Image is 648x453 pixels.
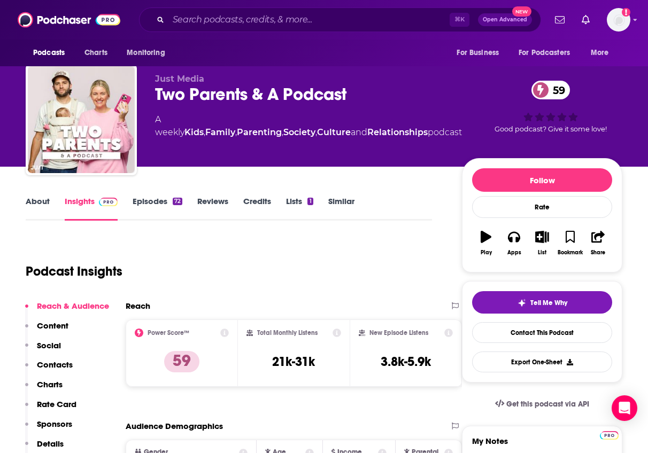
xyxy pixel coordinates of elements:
div: List [538,249,546,256]
span: Open Advanced [483,17,527,22]
div: Open Intercom Messenger [612,395,637,421]
button: Rate Card [25,399,76,419]
button: Show profile menu [607,8,630,32]
h1: Podcast Insights [26,263,122,279]
a: Culture [317,127,351,137]
span: Just Media [155,74,204,84]
div: Search podcasts, credits, & more... [139,7,541,32]
p: Social [37,340,61,350]
div: Apps [507,249,521,256]
p: Rate Card [37,399,76,409]
div: Bookmark [558,249,583,256]
a: Parenting [237,127,282,137]
span: , [204,127,205,137]
span: , [282,127,283,137]
a: Reviews [197,196,228,221]
button: Export One-Sheet [472,352,612,372]
a: 59 [531,81,570,99]
button: Sponsors [25,419,72,439]
a: About [26,196,50,221]
button: open menu [583,43,622,63]
button: Contacts [25,360,73,379]
span: Podcasts [33,45,65,60]
h3: 21k-31k [272,354,315,370]
svg: Add a profile image [622,8,630,17]
a: InsightsPodchaser Pro [65,196,118,221]
span: For Podcasters [519,45,570,60]
img: Podchaser - Follow, Share and Rate Podcasts [18,10,120,30]
img: tell me why sparkle [518,299,526,307]
img: Podchaser Pro [600,431,619,440]
p: Details [37,439,64,449]
p: Sponsors [37,419,72,429]
span: ⌘ K [450,13,469,27]
button: Reach & Audience [25,301,109,321]
button: Social [25,340,61,360]
button: Follow [472,168,612,192]
button: open menu [449,43,512,63]
div: 59Good podcast? Give it some love! [479,74,622,140]
button: Share [584,224,612,262]
span: Tell Me Why [530,299,567,307]
h3: 3.8k-5.9k [381,354,431,370]
a: Charts [78,43,114,63]
button: Open AdvancedNew [478,13,532,26]
input: Search podcasts, credits, & more... [168,11,450,28]
span: More [591,45,609,60]
span: Charts [84,45,107,60]
a: Get this podcast via API [487,391,598,417]
span: 59 [542,81,570,99]
a: Show notifications dropdown [551,11,569,29]
button: List [528,224,556,262]
button: Content [25,321,68,340]
p: 59 [164,351,199,372]
a: Lists1 [286,196,313,221]
button: Charts [25,379,63,399]
button: open menu [26,43,79,63]
p: Content [37,321,68,331]
a: Credits [243,196,271,221]
span: Get this podcast via API [506,400,589,409]
button: Apps [500,224,528,262]
div: A weekly podcast [155,113,462,139]
span: , [315,127,317,137]
span: and [351,127,367,137]
a: Episodes72 [133,196,182,221]
p: Reach & Audience [37,301,109,311]
img: Podchaser Pro [99,198,118,206]
span: , [235,127,237,137]
span: For Business [457,45,499,60]
div: 1 [307,198,313,205]
div: Rate [472,196,612,218]
div: Share [591,249,605,256]
a: Family [205,127,235,137]
h2: Power Score™ [148,329,189,337]
a: Society [283,127,315,137]
p: Contacts [37,360,73,370]
button: open menu [512,43,585,63]
h2: Total Monthly Listens [257,329,318,337]
h2: Reach [126,301,150,311]
span: Good podcast? Give it some love! [495,125,607,133]
img: Two Parents & A Podcast [28,66,135,173]
button: open menu [119,43,179,63]
button: Play [472,224,500,262]
button: Bookmark [556,224,584,262]
a: Similar [328,196,354,221]
a: Pro website [600,429,619,440]
h2: Audience Demographics [126,421,223,431]
div: 72 [173,198,182,205]
a: Contact This Podcast [472,322,612,343]
a: Show notifications dropdown [577,11,594,29]
h2: New Episode Listens [369,329,428,337]
span: New [512,6,531,17]
button: tell me why sparkleTell Me Why [472,291,612,314]
p: Charts [37,379,63,389]
a: Kids [184,127,204,137]
div: Play [481,249,492,256]
span: Logged in as AirwaveMedia [607,8,630,32]
img: User Profile [607,8,630,32]
a: Relationships [367,127,428,137]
